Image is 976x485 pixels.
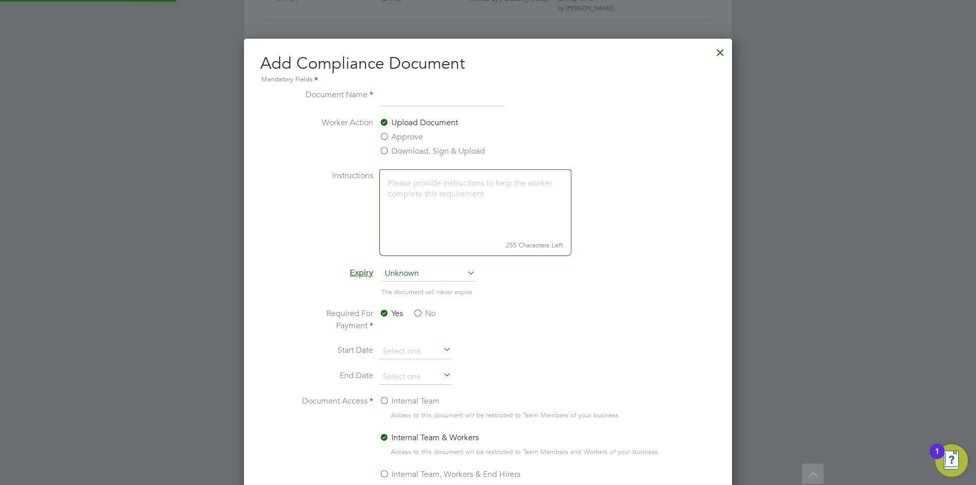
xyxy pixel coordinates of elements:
[297,344,373,357] label: Start Date
[260,74,716,85] div: Mandatory Fields
[379,131,423,143] label: Approve
[935,451,939,465] div: 1
[379,395,440,407] label: Internal Team
[935,444,968,477] button: Open Resource Center, 1 new notification
[379,117,458,129] label: Upload Document
[297,89,373,105] label: Document Name
[379,432,479,444] label: Internal Team & Workers
[381,288,472,296] span: The document will never expire
[260,53,716,85] h2: Add Compliance Document
[379,307,403,320] label: Yes
[379,468,521,480] label: Internal Team, Workers & End Hirers
[379,344,451,359] input: Select one
[381,266,475,281] span: Unknown
[413,307,436,320] label: No
[391,409,621,421] span: Access to this document will be restricted to Team Members of your business.
[379,145,485,157] label: Download, Sign & Upload
[297,369,373,383] label: End Date
[297,307,373,332] label: Required For Payment
[391,446,660,458] span: Access to this document will be restricted to Team Members and Workers of your business.
[297,169,373,254] label: Instructions
[379,235,571,256] small: 255 Characters Left
[297,117,373,157] label: Worker Action
[379,369,451,385] input: Select one
[350,268,373,278] span: Expiry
